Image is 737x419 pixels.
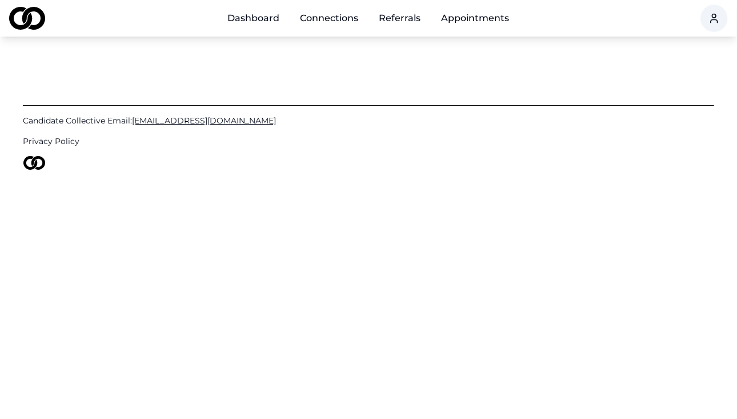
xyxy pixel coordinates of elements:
span: [EMAIL_ADDRESS][DOMAIN_NAME] [132,115,276,126]
a: Referrals [370,7,430,30]
img: logo [23,156,46,170]
a: Appointments [432,7,519,30]
a: Connections [291,7,368,30]
a: Privacy Policy [23,135,714,147]
nav: Main [219,7,519,30]
img: logo [9,7,45,30]
a: Dashboard [219,7,289,30]
a: Candidate Collective Email:[EMAIL_ADDRESS][DOMAIN_NAME] [23,115,714,126]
